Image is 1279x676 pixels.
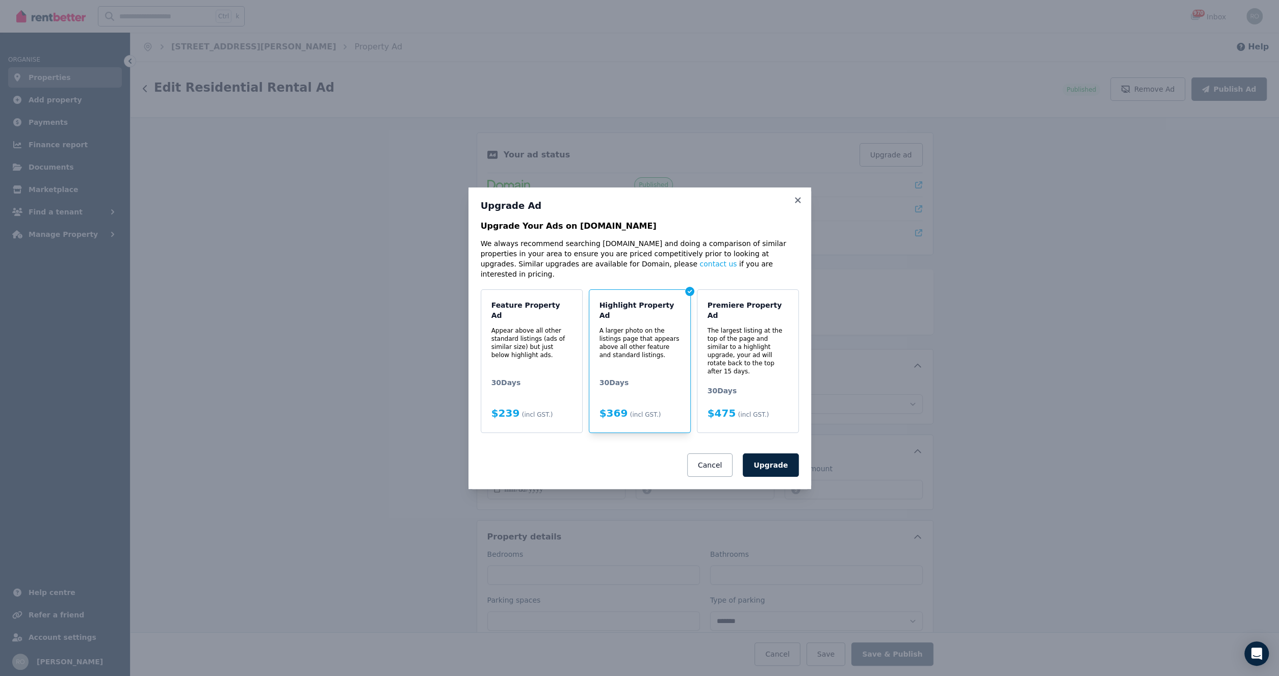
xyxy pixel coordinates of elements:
[599,377,680,388] span: 30 Days
[708,386,788,396] span: 30 Days
[738,411,769,418] span: (incl GST.)
[708,327,788,375] p: The largest listing at the top of the page and similar to a highlight upgrade, your ad will rotat...
[599,407,628,419] span: $369
[599,327,680,359] p: A larger photo on the listings page that appears above all other feature and standard listings.
[599,300,680,320] h4: Highlight Property Ad
[491,407,520,419] span: $239
[522,411,553,418] span: (incl GST.)
[743,453,798,477] button: Upgrade
[491,377,572,388] span: 30 Days
[481,238,799,279] p: We always recommend searching [DOMAIN_NAME] and doing a comparison of similar properties in your ...
[708,300,788,320] h4: Premiere Property Ad
[481,200,799,212] h3: Upgrade Ad
[491,300,572,320] h4: Feature Property Ad
[630,411,661,418] span: (incl GST.)
[481,220,799,232] p: Upgrade Your Ads on [DOMAIN_NAME]
[708,407,736,419] span: $475
[687,453,733,477] button: Cancel
[491,327,572,359] p: Appear above all other standard listings (ads of similar size) but just below highlight ads.
[1244,641,1269,666] div: Open Intercom Messenger
[699,260,737,268] a: contact us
